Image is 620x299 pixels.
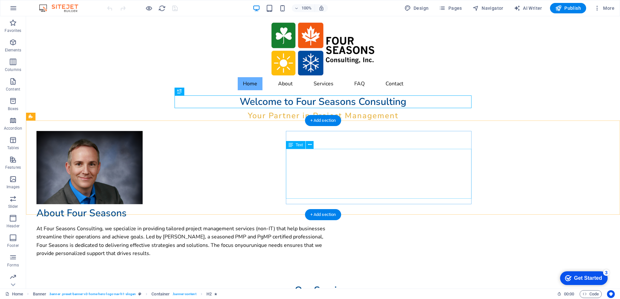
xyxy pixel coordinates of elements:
p: Features [5,165,21,170]
p: Forms [7,263,19,268]
i: On resize automatically adjust zoom level to fit chosen device. [318,5,324,11]
button: More [591,3,617,13]
i: This element is a customizable preset [138,292,141,296]
span: Pages [439,5,462,11]
span: : [569,292,570,296]
a: Click to cancel selection. Double-click to open Pages [5,290,23,298]
span: Code [583,290,599,298]
div: 3 [48,1,55,8]
button: reload [158,4,166,12]
p: Tables [7,145,19,150]
h6: Session time [557,290,574,298]
span: . banner .preset-banner-v3-home-hero-logo-nav-h1-slogan [49,290,136,298]
span: Click to select. Double-click to edit [33,290,47,298]
p: Boxes [8,106,19,111]
button: Click here to leave preview mode and continue editing [145,4,153,12]
button: Code [580,290,602,298]
img: Editor Logo [37,4,86,12]
p: Elements [5,48,21,53]
span: Design [404,5,429,11]
p: Slider [8,204,18,209]
i: Reload page [158,5,166,12]
p: Columns [5,67,21,72]
button: 100% [292,4,315,12]
button: Publish [550,3,586,13]
span: More [594,5,614,11]
div: + Add section [305,115,341,126]
span: Click to select. Double-click to edit [151,290,170,298]
div: + Add section [305,209,341,220]
span: Publish [555,5,581,11]
button: Design [402,3,431,13]
button: AI Writer [511,3,545,13]
span: Text [296,143,303,147]
p: Images [7,184,20,190]
span: Click to select. Double-click to edit [206,290,212,298]
button: Navigator [470,3,506,13]
p: Accordion [4,126,22,131]
nav: breadcrumb [33,290,218,298]
h6: 100% [302,4,312,12]
button: Pages [436,3,464,13]
span: Navigator [472,5,503,11]
div: Design (Ctrl+Alt+Y) [402,3,431,13]
div: Get Started 3 items remaining, 40% complete [5,3,53,17]
p: Footer [7,243,19,248]
p: Header [7,223,20,229]
i: Element contains an animation [214,292,217,296]
span: AI Writer [514,5,542,11]
p: Favorites [5,28,21,33]
button: Usercentrics [607,290,615,298]
span: . banner-content [172,290,196,298]
p: Content [6,87,20,92]
span: 00 00 [564,290,574,298]
div: Get Started [19,7,47,13]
